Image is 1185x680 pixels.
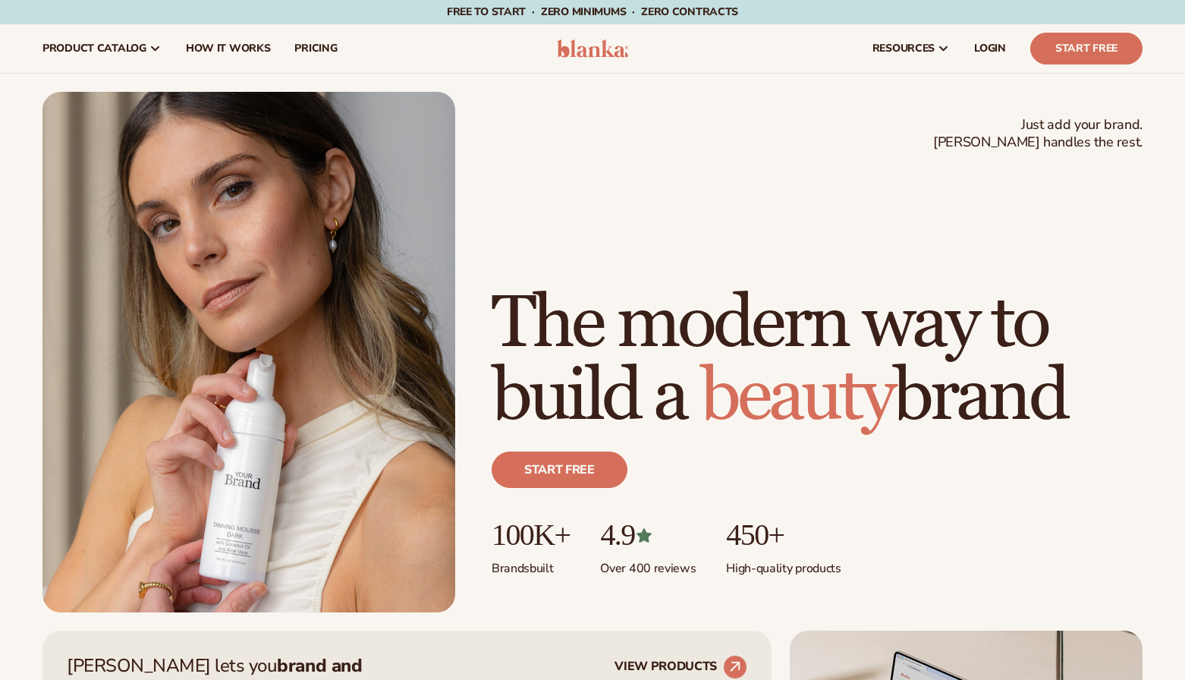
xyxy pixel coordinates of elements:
p: 450+ [726,518,841,552]
span: LOGIN [974,42,1006,55]
span: pricing [294,42,337,55]
a: Start free [492,452,627,488]
img: logo [557,39,629,58]
h1: The modern way to build a brand [492,288,1143,433]
a: product catalog [30,24,174,73]
p: High-quality products [726,552,841,577]
span: Free to start · ZERO minimums · ZERO contracts [447,5,738,19]
span: product catalog [42,42,146,55]
a: LOGIN [962,24,1018,73]
a: resources [860,24,962,73]
p: Over 400 reviews [600,552,696,577]
span: Just add your brand. [PERSON_NAME] handles the rest. [933,116,1143,152]
a: VIEW PRODUCTS [615,655,747,679]
span: How It Works [186,42,271,55]
p: 4.9 [600,518,696,552]
span: resources [872,42,935,55]
a: How It Works [174,24,283,73]
img: Female holding tanning mousse. [42,92,455,612]
p: 100K+ [492,518,570,552]
a: pricing [282,24,349,73]
a: Start Free [1030,33,1143,65]
p: Brands built [492,552,570,577]
span: beauty [700,352,893,441]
